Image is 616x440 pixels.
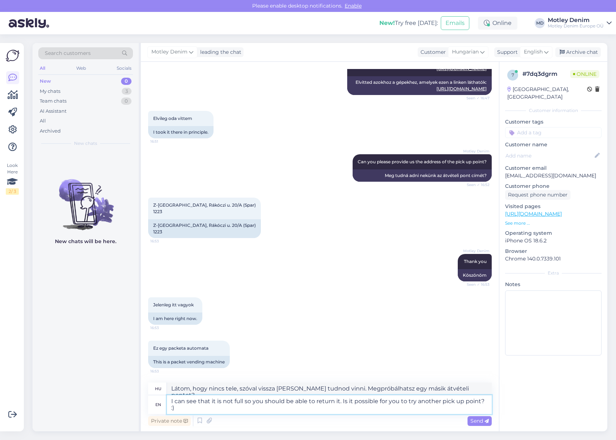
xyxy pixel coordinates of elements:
[458,269,492,281] div: Köszönöm
[150,368,177,374] span: 16:53
[522,70,570,78] div: # 7dq3dgrm
[462,148,490,154] span: Motley Denim
[153,345,208,351] span: Ez egy packeta automata
[150,238,177,244] span: 16:53
[40,78,51,85] div: New
[507,86,587,101] div: [GEOGRAPHIC_DATA], [GEOGRAPHIC_DATA]
[155,383,161,395] div: hu
[505,182,602,190] p: Customer phone
[505,152,593,160] input: Add name
[462,95,490,101] span: Seen ✓ 16:47
[150,325,177,331] span: 16:53
[464,259,487,264] span: Thank you
[505,107,602,114] div: Customer information
[153,302,194,307] span: Jelenleg itt vagyok
[505,237,602,245] p: iPhone OS 18.6.2
[148,219,261,238] div: Z-[GEOGRAPHIC_DATA], Rákóczi u. 20/A (Spar) 1223
[74,140,97,147] span: New chats
[505,118,602,126] p: Customer tags
[441,16,469,30] button: Emails
[343,3,364,9] span: Enable
[75,64,87,73] div: Web
[452,48,479,56] span: Hungarian
[535,18,545,28] div: MD
[115,64,133,73] div: Socials
[548,17,612,29] a: Motley DenimMotley Denim Europe OÜ
[150,139,177,144] span: 16:51
[478,17,517,30] div: Online
[122,88,132,95] div: 3
[148,356,230,368] div: This is a packet vending machine
[379,20,395,26] b: New!
[121,98,132,105] div: 0
[524,48,543,56] span: English
[505,229,602,237] p: Operating system
[462,248,490,254] span: Motley Denim
[418,48,446,56] div: Customer
[38,64,47,73] div: All
[148,416,191,426] div: Private note
[148,126,214,138] div: I took it there in principle.
[505,281,602,288] p: Notes
[505,203,602,210] p: Visited pages
[505,164,602,172] p: Customer email
[505,211,562,217] a: [URL][DOMAIN_NAME]
[379,19,438,27] div: Try free [DATE]:
[347,76,492,95] div: Elvitted azokhoz a gépekhez, amelyek ezen a linken láthatók:
[40,128,61,135] div: Archived
[505,127,602,138] input: Add a tag
[40,108,66,115] div: AI Assistant
[436,86,487,91] a: [URL][DOMAIN_NAME]
[121,78,132,85] div: 0
[167,383,492,395] textarea: Látom, hogy nincs tele, szóval vissza [PERSON_NAME] tudnod vinni. Megpróbálhatsz egy másik átvéte...
[155,398,161,411] div: en
[40,88,60,95] div: My chats
[548,23,604,29] div: Motley Denim Europe OÜ
[148,312,202,325] div: I am here right now.
[505,247,602,255] p: Browser
[167,395,492,414] textarea: I can see that it is not full so you should be able to return it. Is it possible for you to try a...
[33,166,139,231] img: No chats
[555,47,601,57] div: Archive chat
[505,141,602,148] p: Customer name
[6,49,20,62] img: Askly Logo
[6,162,19,195] div: Look Here
[512,72,514,78] span: 7
[45,49,91,57] span: Search customers
[153,202,256,214] span: Z-[GEOGRAPHIC_DATA], Rákóczi u. 20/A (Spar) 1223
[505,255,602,263] p: Chrome 140.0.7339.101
[494,48,518,56] div: Support
[505,172,602,180] p: [EMAIL_ADDRESS][DOMAIN_NAME]
[40,98,66,105] div: Team chats
[570,70,599,78] span: Online
[55,238,116,245] p: New chats will be here.
[470,418,489,424] span: Send
[462,182,490,187] span: Seen ✓ 16:52
[505,190,570,200] div: Request phone number
[6,188,19,195] div: 2 / 3
[505,220,602,227] p: See more ...
[197,48,241,56] div: leading the chat
[353,169,492,182] div: Meg tudná adni nekünk az átvételi pont címét?
[548,17,604,23] div: Motley Denim
[153,116,192,121] span: Elvileg oda vittem
[358,159,487,164] span: Can you please provide us the address of the pick up point?
[40,117,46,125] div: All
[462,282,490,287] span: Seen ✓ 16:53
[151,48,188,56] span: Motley Denim
[505,270,602,276] div: Extra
